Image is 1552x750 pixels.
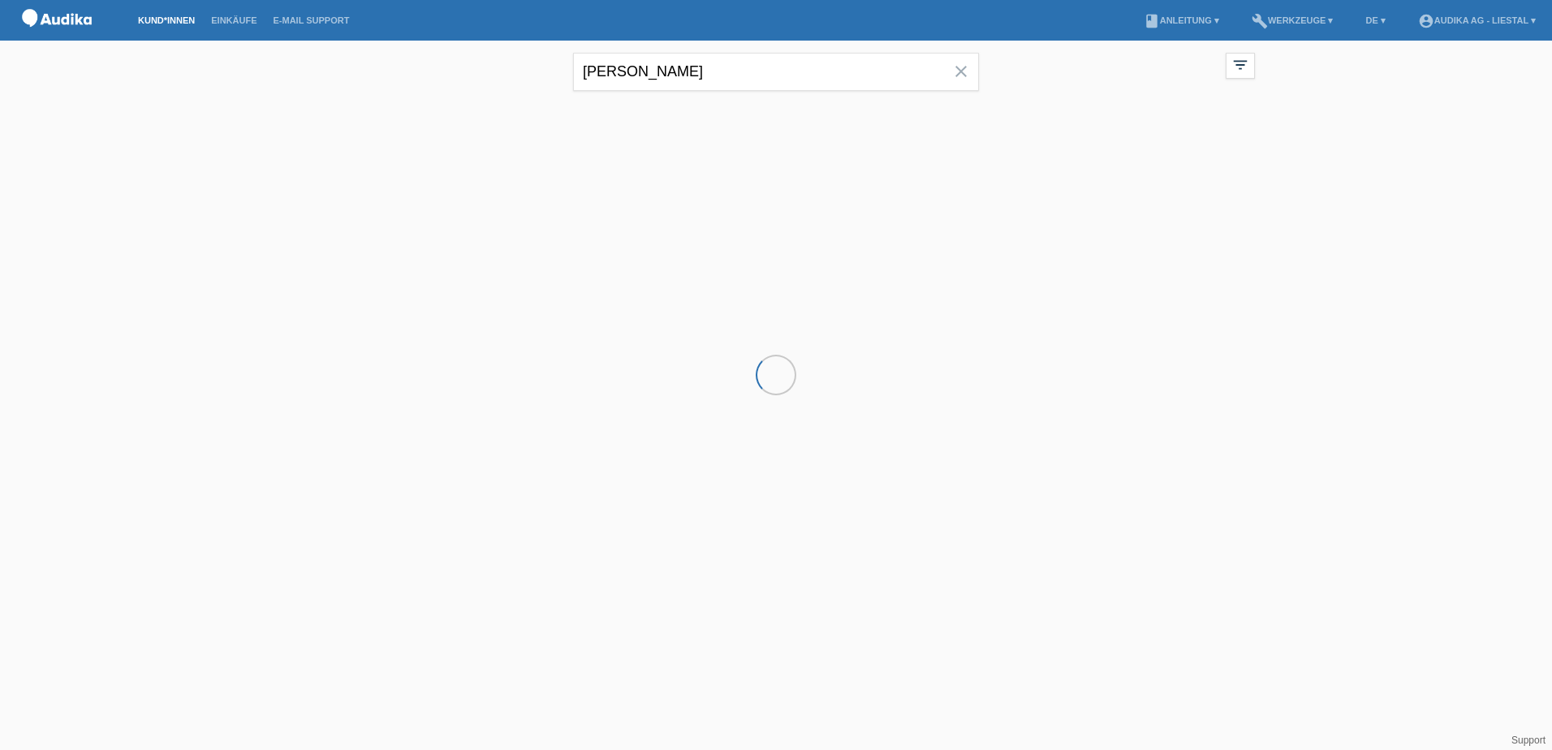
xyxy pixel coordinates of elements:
a: Einkäufe [203,15,265,25]
a: Support [1511,735,1546,746]
i: account_circle [1418,13,1434,29]
a: account_circleAudika AG - Liestal ▾ [1410,15,1544,25]
a: POS — MF Group [16,32,97,44]
a: DE ▾ [1357,15,1393,25]
i: close [951,62,971,81]
a: Kund*innen [130,15,203,25]
a: buildWerkzeuge ▾ [1244,15,1342,25]
input: Suche... [573,53,979,91]
a: E-Mail Support [265,15,358,25]
i: filter_list [1231,56,1249,74]
a: bookAnleitung ▾ [1136,15,1227,25]
i: book [1144,13,1160,29]
i: build [1252,13,1268,29]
